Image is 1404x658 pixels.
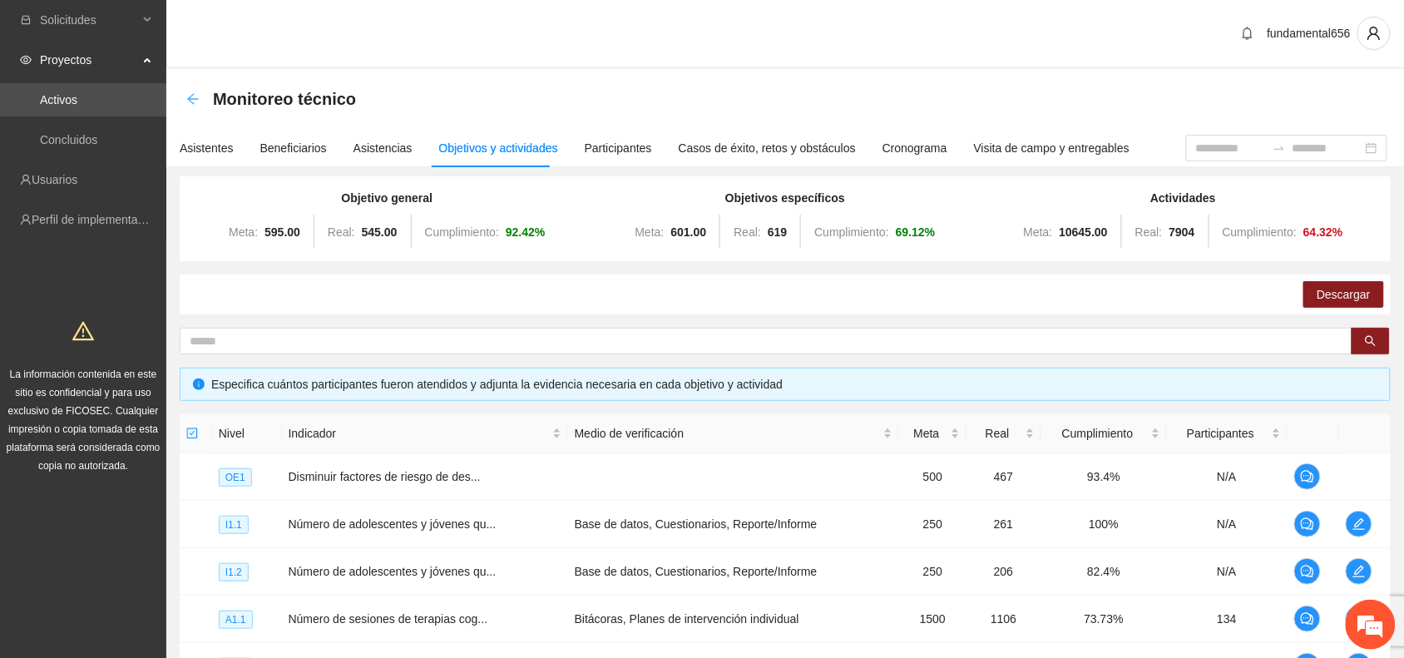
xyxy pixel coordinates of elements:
[264,225,300,239] strong: 595.00
[1357,17,1391,50] button: user
[734,225,761,239] span: Real:
[1167,414,1288,453] th: Participantes
[20,14,32,26] span: inbox
[219,611,253,629] span: A1.1
[635,225,665,239] span: Meta:
[973,424,1022,443] span: Real
[96,222,230,390] span: Estamos en línea.
[1347,565,1372,578] span: edit
[219,563,249,581] span: I1.2
[899,501,966,548] td: 250
[1235,27,1260,40] span: bell
[40,93,77,106] a: Activos
[568,548,900,596] td: Base de datos, Cuestionarios, Reporte/Informe
[1167,501,1288,548] td: N/A
[1041,548,1167,596] td: 82.4%
[1294,463,1321,490] button: comment
[213,86,356,112] span: Monitoreo técnico
[439,139,558,157] div: Objetivos y actividades
[180,139,234,157] div: Asistentes
[568,596,900,643] td: Bitácoras, Planes de intervención individual
[1048,424,1148,443] span: Cumplimiento
[1041,453,1167,501] td: 93.4%
[32,213,161,226] a: Perfil de implementadora
[219,516,249,534] span: I1.1
[282,414,568,453] th: Indicador
[219,468,252,487] span: OE1
[1041,596,1167,643] td: 73.73%
[1294,606,1321,632] button: comment
[328,225,355,239] span: Real:
[1346,558,1372,585] button: edit
[974,139,1130,157] div: Visita de campo y entregables
[353,139,413,157] div: Asistencias
[1303,281,1384,308] button: Descargar
[289,424,549,443] span: Indicador
[899,596,966,643] td: 1500
[1268,27,1351,40] span: fundamental656
[899,414,966,453] th: Meta
[32,173,77,186] a: Usuarios
[725,191,845,205] strong: Objetivos específicos
[585,139,652,157] div: Participantes
[273,8,313,48] div: Minimizar ventana de chat en vivo
[966,414,1041,453] th: Real
[1041,501,1167,548] td: 100%
[1346,511,1372,537] button: edit
[1167,453,1288,501] td: N/A
[341,191,433,205] strong: Objetivo general
[20,54,32,66] span: eye
[814,225,888,239] span: Cumplimiento:
[212,414,282,453] th: Nivel
[260,139,327,157] div: Beneficiarios
[966,501,1041,548] td: 261
[40,43,138,77] span: Proyectos
[211,375,1377,393] div: Especifica cuántos participantes fueron atendidos y adjunta la evidencia necesaria en cada objeti...
[1317,285,1371,304] span: Descargar
[72,320,94,342] span: warning
[1174,424,1268,443] span: Participantes
[425,225,499,239] span: Cumplimiento:
[1024,225,1053,239] span: Meta:
[1365,335,1377,349] span: search
[1167,548,1288,596] td: N/A
[186,92,200,106] div: Back
[1234,20,1261,47] button: bell
[186,428,198,439] span: check-square
[1169,225,1195,239] strong: 7904
[1273,141,1286,155] span: to
[289,517,497,531] span: Número de adolescentes y jóvenes qu...
[362,225,398,239] strong: 545.00
[40,133,97,146] a: Concluidos
[1294,511,1321,537] button: comment
[568,414,900,453] th: Medio de verificación
[1223,225,1297,239] span: Cumplimiento:
[1303,225,1343,239] strong: 64.32 %
[896,225,936,239] strong: 69.12 %
[575,424,881,443] span: Medio de verificación
[1294,558,1321,585] button: comment
[506,225,546,239] strong: 92.42 %
[768,225,787,239] strong: 619
[1060,225,1108,239] strong: 10645.00
[87,85,279,106] div: Chatee con nosotros ahora
[1150,191,1216,205] strong: Actividades
[1347,517,1372,531] span: edit
[289,470,481,483] span: Disminuir factores de riesgo de des...
[1041,414,1167,453] th: Cumplimiento
[906,424,947,443] span: Meta
[899,548,966,596] td: 250
[40,3,138,37] span: Solicitudes
[966,453,1041,501] td: 467
[1352,328,1390,354] button: search
[899,453,966,501] td: 500
[8,454,317,512] textarea: Escriba su mensaje y pulse “Intro”
[966,596,1041,643] td: 1106
[1273,141,1286,155] span: swap-right
[229,225,258,239] span: Meta:
[1167,596,1288,643] td: 134
[193,378,205,390] span: info-circle
[966,548,1041,596] td: 206
[568,501,900,548] td: Base de datos, Cuestionarios, Reporte/Informe
[1135,225,1163,239] span: Real:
